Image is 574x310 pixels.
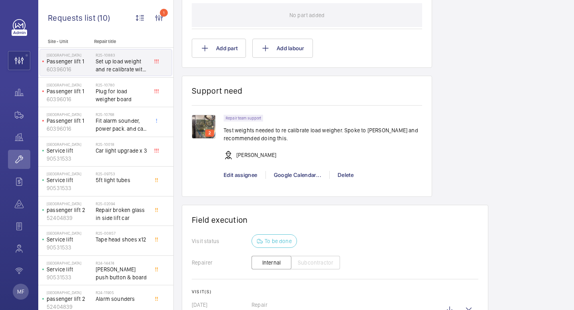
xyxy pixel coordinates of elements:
p: [GEOGRAPHIC_DATA] [47,53,92,57]
img: 1755088282448-5ca66475-806d-4d25-9037-e0eebbadb14e [192,115,216,139]
span: Tape head shoes x12 [96,235,148,243]
p: 90531533 [47,184,92,192]
p: Site - Unit [38,39,91,44]
p: Passenger lift 1 [47,117,92,125]
p: 60396016 [47,95,92,103]
p: 60396016 [47,65,92,73]
div: Google Calendar... [265,171,329,179]
p: Service lift [47,147,92,155]
span: Requests list [48,13,97,23]
p: [GEOGRAPHIC_DATA] [47,82,92,87]
p: [GEOGRAPHIC_DATA] [47,231,92,235]
h2: R25-00857 [96,231,148,235]
p: 60396016 [47,125,92,133]
p: Passenger lift 1 [47,87,92,95]
span: 5ft light tubes [96,176,148,184]
p: 90531533 [47,243,92,251]
button: Subcontractor [291,256,340,269]
p: To be done [265,237,292,245]
h2: R25-10780 [96,82,148,87]
p: [GEOGRAPHIC_DATA] [47,171,92,176]
p: 52404839 [47,214,92,222]
span: Car light upgrade x 3 [96,147,148,155]
p: MF [17,288,24,296]
span: Repair broken glass in side lift car [96,206,148,222]
h2: R25-09753 [96,171,148,176]
p: [GEOGRAPHIC_DATA] [47,112,92,117]
p: passenger lift 2 [47,206,92,214]
span: Fit alarm sounder, power pack. and cat 6 cable [96,117,148,133]
div: Delete [329,171,362,179]
p: passenger lift 2 [47,295,92,303]
p: 90531533 [47,273,92,281]
p: Service lift [47,265,92,273]
p: [GEOGRAPHIC_DATA] [47,261,92,265]
h2: Visit(s) [192,289,478,294]
p: No part added [289,3,324,27]
p: 2 [207,129,212,137]
h2: R25-02094 [96,201,148,206]
span: Set up load weight and re calibrate with test weights [96,57,148,73]
p: Service lift [47,176,92,184]
h2: R25-10018 [96,142,148,147]
p: Repair team support [226,117,261,120]
span: Alarm sounders [96,295,148,303]
p: Test weights needed to re calibrate load weigher. Spoke to [PERSON_NAME] and recommended doing this. [224,126,422,142]
p: [DATE] [192,301,252,309]
p: [GEOGRAPHIC_DATA] [47,201,92,206]
h2: R24-11905 [96,290,148,295]
p: Service lift [47,235,92,243]
p: [PERSON_NAME] [236,151,276,159]
p: [GEOGRAPHIC_DATA] [47,142,92,147]
p: 90531533 [47,155,92,163]
h2: R24-14474 [96,261,148,265]
span: Plug for load weigher board [96,87,148,103]
h1: Field execution [192,215,478,225]
p: Passenger lift 1 [47,57,92,65]
button: Internal [252,256,291,269]
p: Repair [252,301,440,309]
button: Add part [192,39,246,58]
span: [PERSON_NAME] push button & board [96,265,148,281]
h2: R25-10883 [96,53,148,57]
h2: R25-10768 [96,112,148,117]
p: [GEOGRAPHIC_DATA] [47,290,92,295]
p: Repair title [94,39,147,44]
h1: Support need [192,86,243,96]
button: Add labour [252,39,313,58]
span: Edit assignee [224,172,258,178]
